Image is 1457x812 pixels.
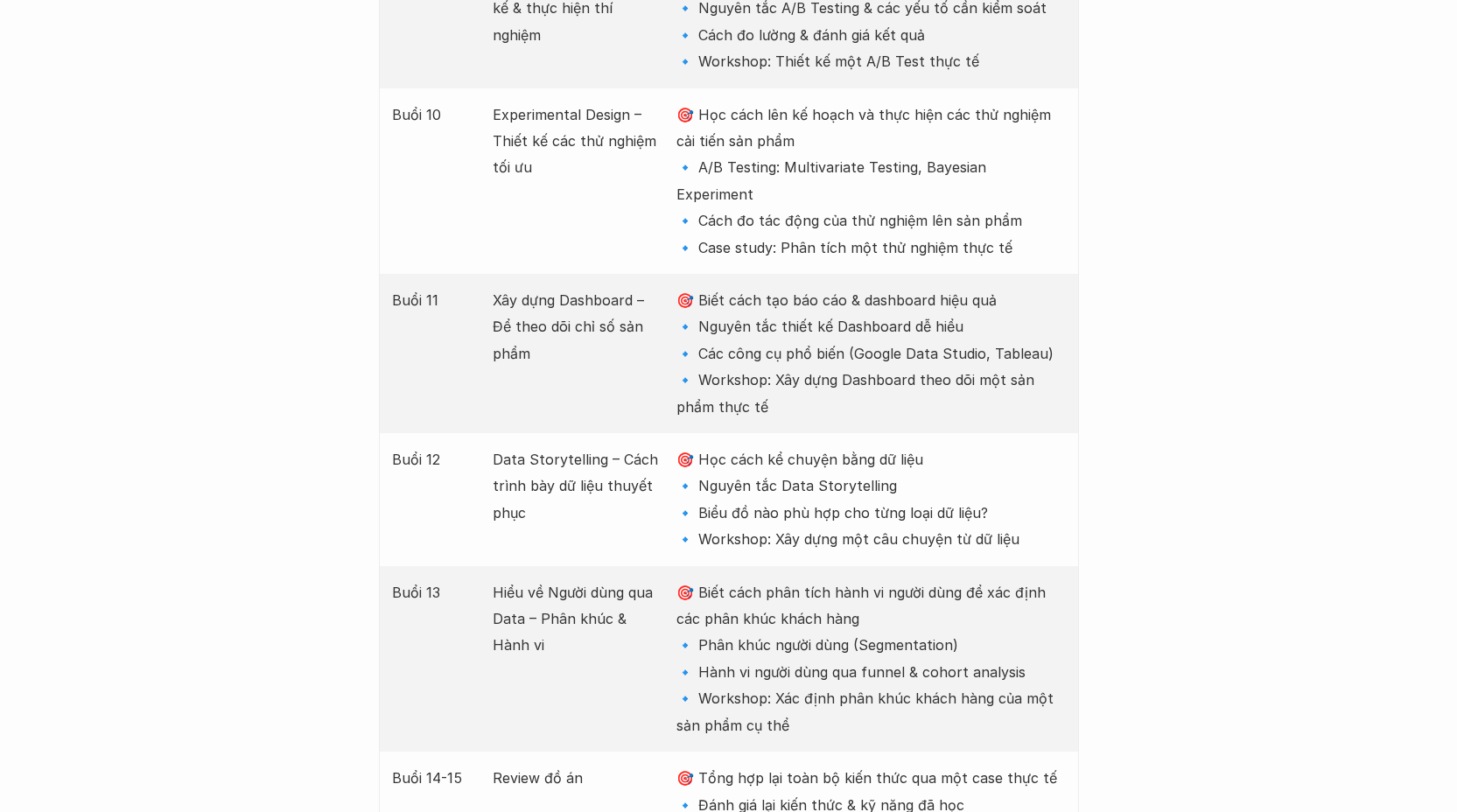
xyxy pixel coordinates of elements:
[493,579,659,659] p: Hiểu về Người dùng qua Data – Phân khúc & Hành vi
[392,765,475,791] p: Buổi 14-15
[392,579,475,605] p: Buổi 13
[493,765,659,791] p: Review đồ án
[392,101,475,128] p: Buổi 10
[676,446,1065,553] p: 🎯 Học cách kể chuyện bằng dữ liệu 🔹 Nguyên tắc Data Storytelling 🔹 Biểu đồ nào phù hợp cho từng l...
[676,579,1065,738] p: 🎯 Biết cách phân tích hành vi người dùng để xác định các phân khúc khách hàng 🔹 Phân khúc người d...
[493,446,659,526] p: Data Storytelling – Cách trình bày dữ liệu thuyết phục
[392,287,475,313] p: Buổi 11
[676,287,1065,420] p: 🎯 Biết cách tạo báo cáo & dashboard hiệu quả 🔹 Nguyên tắc thiết kế Dashboard dễ hiểu 🔹 Các công c...
[493,287,659,367] p: Xây dựng Dashboard – Để theo dõi chỉ số sản phẩm
[392,446,475,472] p: Buổi 12
[676,101,1065,261] p: 🎯 Học cách lên kế hoạch và thực hiện các thử nghiệm cải tiến sản phẩm 🔹 A/B Testing: Multivariate...
[493,101,659,181] p: Experimental Design – Thiết kế các thử nghiệm tối ưu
